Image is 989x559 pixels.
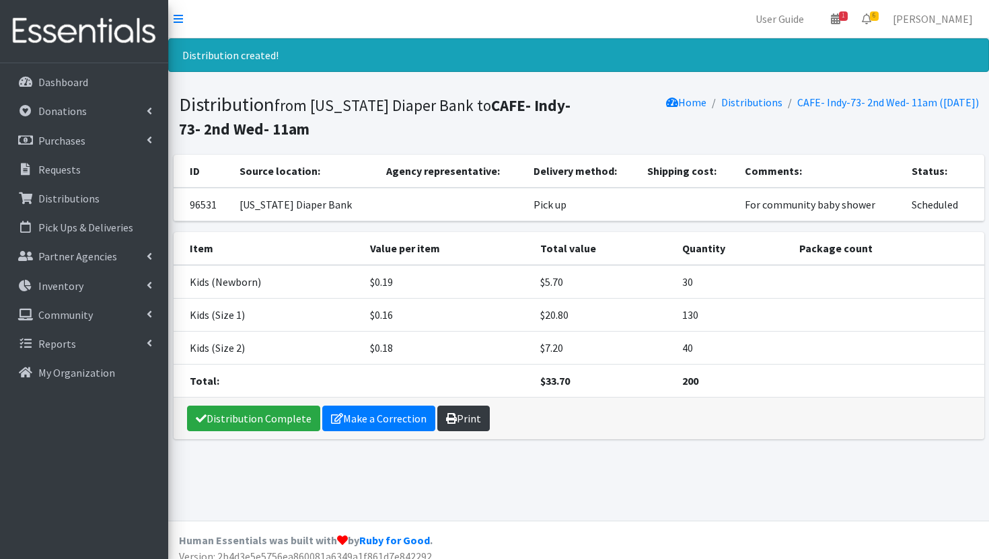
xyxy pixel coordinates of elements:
[5,9,163,54] img: HumanEssentials
[5,243,163,270] a: Partner Agencies
[38,104,87,118] p: Donations
[168,38,989,72] div: Distribution created!
[5,214,163,241] a: Pick Ups & Deliveries
[174,299,363,332] td: Kids (Size 1)
[5,301,163,328] a: Community
[820,5,851,32] a: 1
[904,188,984,221] td: Scheduled
[174,332,363,365] td: Kids (Size 2)
[5,330,163,357] a: Reports
[525,188,639,221] td: Pick up
[174,265,363,299] td: Kids (Newborn)
[532,299,674,332] td: $20.80
[851,5,882,32] a: 6
[38,163,81,176] p: Requests
[179,533,433,547] strong: Human Essentials was built with by .
[532,265,674,299] td: $5.70
[639,155,737,188] th: Shipping cost:
[532,232,674,265] th: Total value
[362,265,532,299] td: $0.19
[322,406,435,431] a: Make a Correction
[362,332,532,365] td: $0.18
[362,299,532,332] td: $0.16
[187,406,320,431] a: Distribution Complete
[682,374,698,387] strong: 200
[38,366,115,379] p: My Organization
[359,533,430,547] a: Ruby for Good
[362,232,532,265] th: Value per item
[721,96,782,109] a: Distributions
[674,265,791,299] td: 30
[532,332,674,365] td: $7.20
[737,155,904,188] th: Comments:
[674,299,791,332] td: 130
[5,69,163,96] a: Dashboard
[674,332,791,365] td: 40
[5,156,163,183] a: Requests
[38,308,93,322] p: Community
[882,5,984,32] a: [PERSON_NAME]
[231,155,378,188] th: Source location:
[5,272,163,299] a: Inventory
[38,279,83,293] p: Inventory
[525,155,639,188] th: Delivery method:
[797,96,979,109] a: CAFE- Indy-73- 2nd Wed- 11am ([DATE])
[179,96,571,139] small: from [US_STATE] Diaper Bank to
[791,232,984,265] th: Package count
[38,75,88,89] p: Dashboard
[674,232,791,265] th: Quantity
[179,96,571,139] b: CAFE- Indy-73- 2nd Wed- 11am
[231,188,378,221] td: [US_STATE] Diaper Bank
[5,185,163,212] a: Distributions
[38,221,133,234] p: Pick Ups & Deliveries
[737,188,904,221] td: For community baby shower
[174,232,363,265] th: Item
[839,11,848,21] span: 1
[904,155,984,188] th: Status:
[179,93,574,139] h1: Distribution
[174,188,232,221] td: 96531
[437,406,490,431] a: Print
[38,337,76,350] p: Reports
[174,155,232,188] th: ID
[190,374,219,387] strong: Total:
[38,192,100,205] p: Distributions
[38,250,117,263] p: Partner Agencies
[5,127,163,154] a: Purchases
[38,134,85,147] p: Purchases
[666,96,706,109] a: Home
[745,5,815,32] a: User Guide
[540,374,570,387] strong: $33.70
[870,11,879,21] span: 6
[5,359,163,386] a: My Organization
[378,155,526,188] th: Agency representative:
[5,98,163,124] a: Donations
